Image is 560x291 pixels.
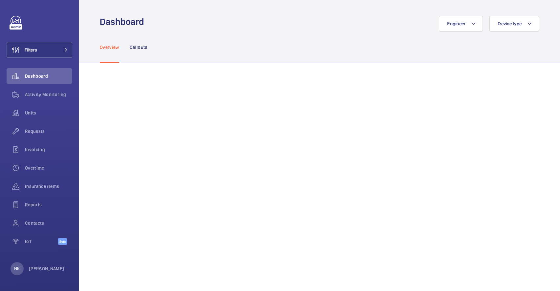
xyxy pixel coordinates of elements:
[29,265,64,272] p: [PERSON_NAME]
[130,44,148,51] p: Callouts
[25,91,72,98] span: Activity Monitoring
[25,47,37,53] span: Filters
[100,44,119,51] p: Overview
[489,16,539,31] button: Device type
[25,128,72,135] span: Requests
[25,146,72,153] span: Invoicing
[498,21,522,26] span: Device type
[14,265,20,272] p: NK
[7,42,72,58] button: Filters
[25,201,72,208] span: Reports
[439,16,483,31] button: Engineer
[25,220,72,226] span: Contacts
[25,183,72,190] span: Insurance items
[25,73,72,79] span: Dashboard
[58,238,67,245] span: Beta
[100,16,148,28] h1: Dashboard
[447,21,466,26] span: Engineer
[25,110,72,116] span: Units
[25,238,58,245] span: IoT
[25,165,72,171] span: Overtime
